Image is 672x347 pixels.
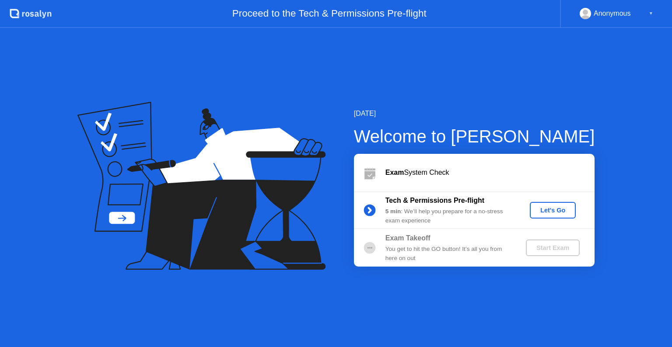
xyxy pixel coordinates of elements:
div: ▼ [649,8,653,19]
b: Tech & Permissions Pre-flight [385,197,484,204]
b: Exam Takeoff [385,234,430,242]
div: Welcome to [PERSON_NAME] [354,123,595,149]
div: : We’ll help you prepare for a no-stress exam experience [385,207,511,225]
div: Start Exam [529,244,576,251]
div: You get to hit the GO button! It’s all you from here on out [385,245,511,263]
div: Anonymous [594,8,631,19]
b: Exam [385,169,404,176]
b: 5 min [385,208,401,215]
div: System Check [385,167,595,178]
button: Start Exam [526,239,580,256]
div: Let's Go [533,207,572,214]
button: Let's Go [530,202,576,219]
div: [DATE] [354,108,595,119]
